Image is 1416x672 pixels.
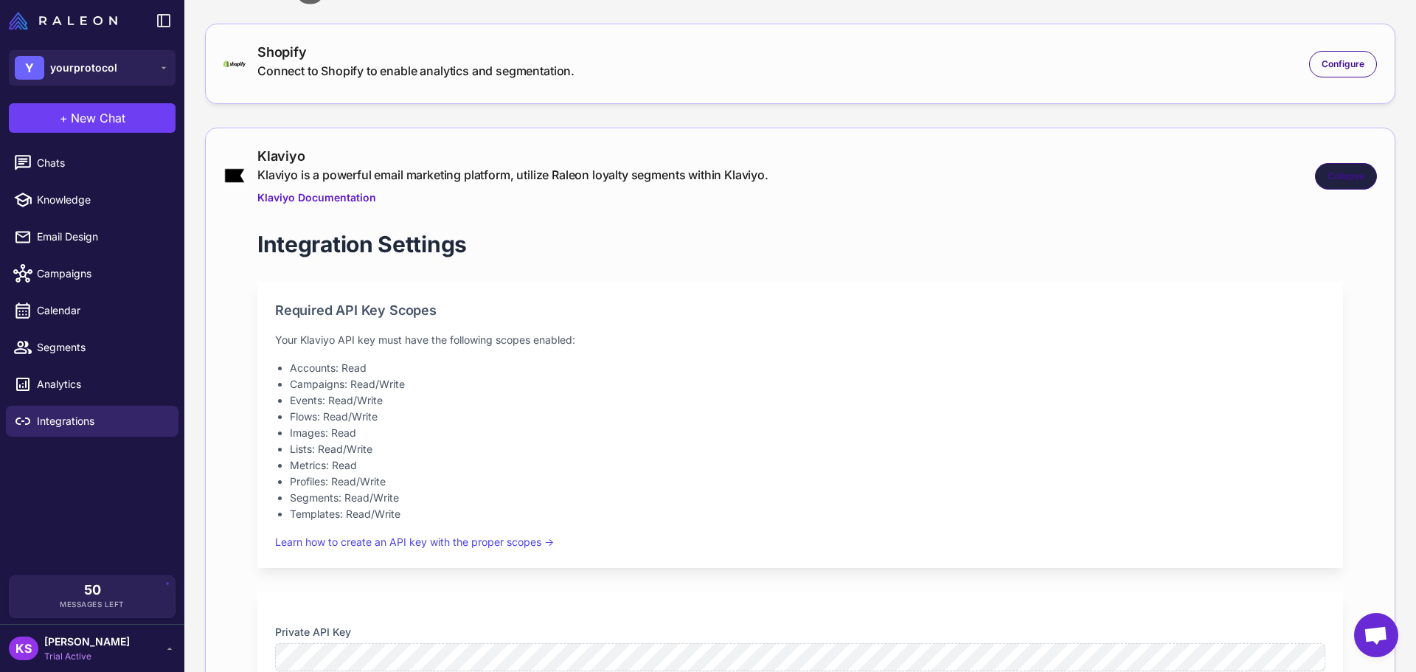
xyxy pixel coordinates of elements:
li: Campaigns: Read/Write [290,376,1325,392]
a: Integrations [6,406,178,437]
div: Connect to Shopify to enable analytics and segmentation. [257,62,575,80]
div: KS [9,637,38,660]
li: Accounts: Read [290,360,1325,376]
a: Learn how to create an API key with the proper scopes → [275,536,554,548]
a: Email Design [6,221,178,252]
span: Chats [37,155,167,171]
a: Klaviyo Documentation [257,190,768,206]
a: Calendar [6,295,178,326]
span: Analytics [37,376,167,392]
img: klaviyo.png [223,167,246,184]
img: shopify-logo-primary-logo-456baa801ee66a0a435671082365958316831c9960c480451dd0330bcdae304f.svg [223,60,246,67]
span: Trial Active [44,650,130,663]
li: Lists: Read/Write [290,441,1325,457]
img: Raleon Logo [9,12,117,30]
h1: Integration Settings [257,229,467,259]
a: Open chat [1354,613,1398,657]
label: Private API Key [275,624,1325,640]
span: Collapse [1327,170,1364,183]
span: + [60,109,68,127]
div: Klaviyo [257,146,768,166]
a: Segments [6,332,178,363]
div: Klaviyo is a powerful email marketing platform, utilize Raleon loyalty segments within Klaviyo. [257,166,768,184]
p: Your Klaviyo API key must have the following scopes enabled: [275,332,1325,348]
span: Email Design [37,229,167,245]
span: Segments [37,339,167,356]
li: Segments: Read/Write [290,490,1325,506]
div: Y [15,56,44,80]
span: 50 [84,583,101,597]
a: Campaigns [6,258,178,289]
span: [PERSON_NAME] [44,634,130,650]
li: Images: Read [290,425,1325,441]
li: Flows: Read/Write [290,409,1325,425]
a: Chats [6,148,178,179]
button: Yyourprotocol [9,50,176,86]
li: Events: Read/Write [290,392,1325,409]
li: Templates: Read/Write [290,506,1325,522]
span: Knowledge [37,192,167,208]
span: New Chat [71,109,125,127]
a: Analytics [6,369,178,400]
button: +New Chat [9,103,176,133]
li: Metrics: Read [290,457,1325,474]
h2: Required API Key Scopes [275,300,1325,320]
span: Messages Left [60,599,125,610]
li: Profiles: Read/Write [290,474,1325,490]
span: yourprotocol [50,60,117,76]
span: Configure [1322,58,1364,71]
span: Campaigns [37,266,167,282]
a: Knowledge [6,184,178,215]
span: Calendar [37,302,167,319]
span: Integrations [37,413,167,429]
div: Shopify [257,42,575,62]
